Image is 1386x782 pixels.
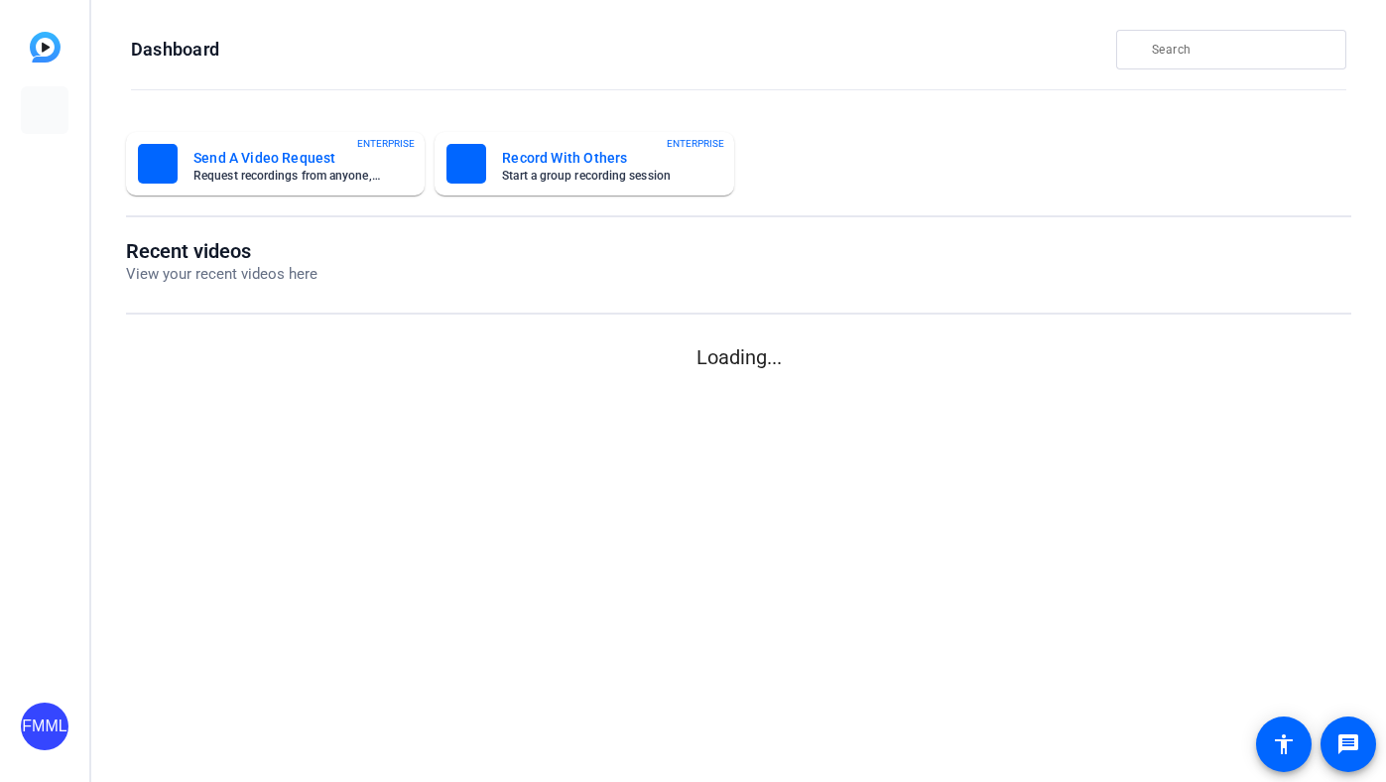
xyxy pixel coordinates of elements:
h1: Dashboard [131,38,219,62]
h1: Recent videos [126,239,317,263]
p: Loading... [126,342,1351,372]
input: Search [1152,38,1330,62]
div: FMML [21,703,68,750]
button: Record With OthersStart a group recording sessionENTERPRISE [435,132,733,195]
img: blue-gradient.svg [30,32,61,63]
mat-card-title: Record With Others [502,146,690,170]
mat-icon: message [1336,732,1360,756]
mat-icon: accessibility [1272,732,1296,756]
button: Send A Video RequestRequest recordings from anyone, anywhereENTERPRISE [126,132,425,195]
span: ENTERPRISE [667,136,724,151]
p: View your recent videos here [126,263,317,286]
span: ENTERPRISE [357,136,415,151]
mat-card-subtitle: Request recordings from anyone, anywhere [193,170,381,182]
mat-card-subtitle: Start a group recording session [502,170,690,182]
mat-card-title: Send A Video Request [193,146,381,170]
